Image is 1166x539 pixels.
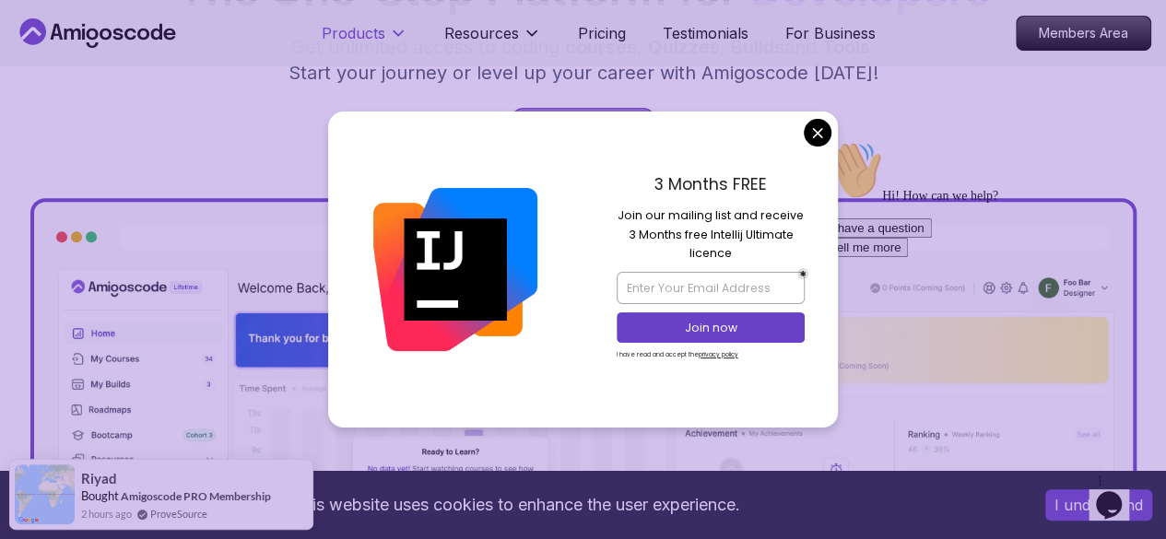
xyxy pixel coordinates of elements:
[1045,489,1152,521] button: Accept cookies
[512,108,654,154] a: Start for Free
[150,506,207,521] a: ProveSource
[7,85,116,104] button: I have a question
[1016,16,1151,51] a: Members Area
[81,471,117,486] span: riyad
[322,22,407,59] button: Products
[81,488,119,503] span: Bought
[14,485,1018,525] div: This website uses cookies to enhance the user experience.
[444,22,541,59] button: Resources
[121,489,271,503] a: Amigoscode PRO Membership
[785,22,876,44] a: For Business
[15,464,75,524] img: provesource social proof notification image
[81,506,132,521] span: 2 hours ago
[663,22,748,44] a: Testimonials
[816,134,1148,456] iframe: chat widget
[7,7,339,123] div: 👋Hi! How can we help?I have a questionTell me more
[578,22,626,44] a: Pricing
[512,109,654,153] p: Start for Free
[7,7,66,66] img: :wave:
[7,104,92,123] button: Tell me more
[444,22,519,44] p: Resources
[7,55,183,69] span: Hi! How can we help?
[1089,465,1148,521] iframe: chat widget
[1017,17,1150,50] p: Members Area
[322,22,385,44] p: Products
